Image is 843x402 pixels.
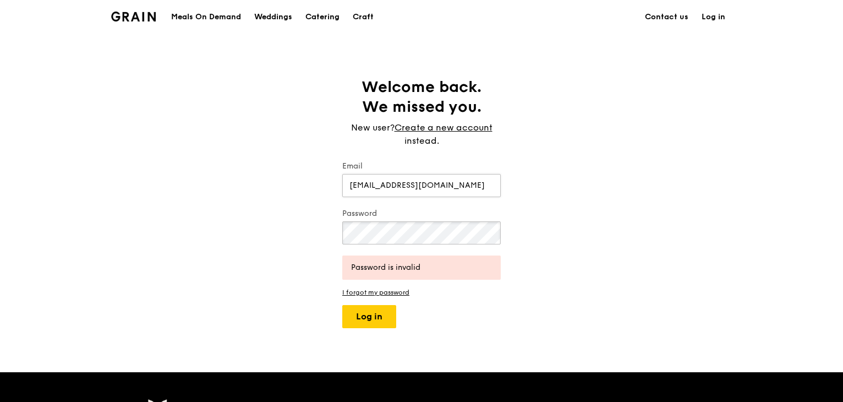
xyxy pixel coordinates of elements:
[171,1,241,34] div: Meals On Demand
[342,77,501,117] h1: Welcome back. We missed you.
[695,1,732,34] a: Log in
[353,1,374,34] div: Craft
[395,121,492,134] a: Create a new account
[305,1,340,34] div: Catering
[638,1,695,34] a: Contact us
[342,208,501,219] label: Password
[299,1,346,34] a: Catering
[342,289,501,296] a: I forgot my password
[404,135,439,146] span: instead.
[248,1,299,34] a: Weddings
[342,305,396,328] button: Log in
[351,122,395,133] span: New user?
[346,1,380,34] a: Craft
[342,161,501,172] label: Email
[254,1,292,34] div: Weddings
[351,262,492,273] div: Password is invalid
[111,12,156,21] img: Grain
